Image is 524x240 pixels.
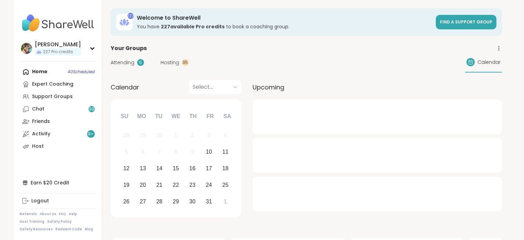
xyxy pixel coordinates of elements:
a: Host [20,140,96,153]
div: 2 [191,131,194,140]
a: Expert Coaching [20,78,96,90]
div: 19 [123,180,130,190]
div: Not available Sunday, September 28th, 2025 [119,128,134,143]
div: 35 [182,59,189,66]
div: month 2025-10 [118,127,234,210]
div: 4 [224,131,227,140]
div: 14 [156,164,163,173]
div: 16 [189,164,196,173]
div: Host [32,143,44,150]
a: Chat99 [20,103,96,115]
div: 5 [125,147,128,156]
div: 24 [206,180,212,190]
span: 9 + [88,131,94,137]
div: Not available Wednesday, October 1st, 2025 [168,128,183,143]
h3: Welcome to ShareWell [137,14,432,22]
span: Your Groups [111,44,147,52]
div: Su [117,109,132,124]
div: 12 [123,164,130,173]
div: Choose Wednesday, October 22nd, 2025 [168,177,183,192]
div: 17 [206,164,212,173]
div: 22 [173,180,179,190]
a: Activity9+ [20,128,96,140]
div: Th [185,109,201,124]
div: Choose Wednesday, October 15th, 2025 [168,161,183,176]
div: 15 [173,164,179,173]
div: Tu [151,109,166,124]
div: 30 [156,131,163,140]
a: FAQ [59,212,66,217]
b: 227 available Pro credit s [161,23,225,30]
div: Support Groups [32,93,73,100]
div: 11 [222,147,228,156]
div: Choose Saturday, October 18th, 2025 [218,161,233,176]
a: Blog [85,227,93,232]
div: 227 [127,13,134,19]
div: Choose Friday, October 17th, 2025 [202,161,216,176]
div: Not available Friday, October 3rd, 2025 [202,128,216,143]
div: [PERSON_NAME] [35,41,81,48]
div: 27 [140,197,146,206]
div: Choose Saturday, October 11th, 2025 [218,145,233,160]
div: 3 [207,131,210,140]
div: Choose Saturday, November 1st, 2025 [218,194,233,209]
span: Calendar [477,59,501,66]
span: 227 Pro credits [43,49,73,55]
div: Choose Tuesday, October 28th, 2025 [152,194,167,209]
div: 10 [206,147,212,156]
div: 26 [123,197,130,206]
div: 31 [206,197,212,206]
div: Not available Monday, September 29th, 2025 [135,128,150,143]
div: 29 [140,131,146,140]
div: Not available Tuesday, October 7th, 2025 [152,145,167,160]
div: Activity [32,131,50,137]
div: 8 [174,147,177,156]
div: Choose Monday, October 27th, 2025 [135,194,150,209]
img: Adrienne_QueenOfTheDawn [21,43,32,54]
div: Not available Sunday, October 5th, 2025 [119,145,134,160]
div: 25 [222,180,228,190]
div: 21 [156,180,163,190]
h3: You have to book a coaching group. [137,23,432,30]
div: Logout [31,198,49,204]
div: Choose Friday, October 10th, 2025 [202,145,216,160]
div: Not available Monday, October 6th, 2025 [135,145,150,160]
a: Safety Policy [47,219,72,224]
a: Friends [20,115,96,128]
div: Choose Thursday, October 23rd, 2025 [185,177,200,192]
span: Hosting [161,59,179,66]
div: Fr [203,109,218,124]
div: Chat [32,106,44,113]
a: Safety Resources [20,227,53,232]
img: ShareWell Nav Logo [20,11,96,35]
span: Calendar [111,83,139,92]
div: Choose Friday, October 24th, 2025 [202,177,216,192]
div: Not available Thursday, October 9th, 2025 [185,145,200,160]
a: Referrals [20,212,37,217]
div: Expert Coaching [32,81,73,88]
div: Choose Thursday, October 30th, 2025 [185,194,200,209]
a: Host Training [20,219,44,224]
a: Help [69,212,77,217]
div: Not available Wednesday, October 8th, 2025 [168,145,183,160]
div: Choose Sunday, October 19th, 2025 [119,177,134,192]
div: 28 [123,131,130,140]
span: Find a support group [440,19,492,25]
div: Choose Monday, October 20th, 2025 [135,177,150,192]
div: 30 [189,197,196,206]
div: Choose Monday, October 13th, 2025 [135,161,150,176]
div: 7 [158,147,161,156]
a: Logout [20,195,96,207]
div: Sa [219,109,235,124]
a: Support Groups [20,90,96,103]
span: Attending [111,59,134,66]
div: 9 [191,147,194,156]
div: Not available Tuesday, September 30th, 2025 [152,128,167,143]
span: 99 [89,106,94,112]
div: 5 [137,59,144,66]
div: Earn $20 Credit [20,176,96,189]
div: 20 [140,180,146,190]
div: Choose Sunday, October 12th, 2025 [119,161,134,176]
div: 28 [156,197,163,206]
div: Choose Wednesday, October 29th, 2025 [168,194,183,209]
